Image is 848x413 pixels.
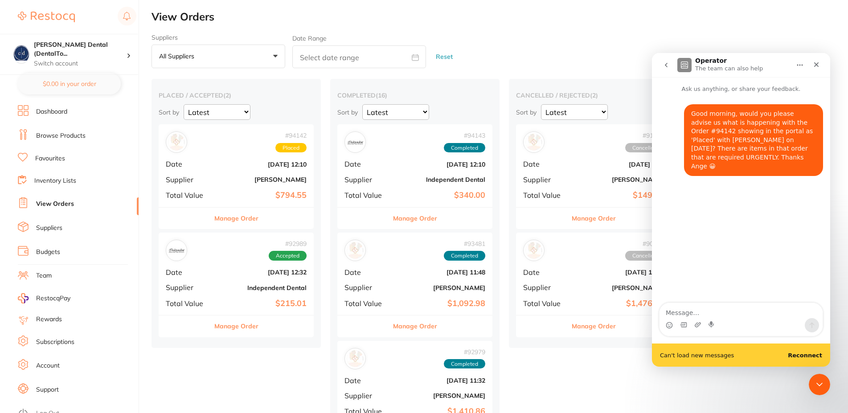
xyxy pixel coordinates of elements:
[344,299,389,307] span: Total Value
[396,299,485,308] b: $1,092.98
[159,91,314,99] h2: placed / accepted ( 2 )
[344,160,389,168] span: Date
[444,240,485,247] span: # 93481
[393,208,437,229] button: Manage Order
[809,374,830,395] iframe: Intercom live chat
[217,176,307,183] b: [PERSON_NAME]
[36,338,74,347] a: Subscriptions
[344,268,389,276] span: Date
[575,161,664,168] b: [DATE] 9:58
[344,176,389,184] span: Supplier
[347,134,364,151] img: Independent Dental
[36,248,60,257] a: Budgets
[344,283,389,291] span: Supplier
[292,45,426,68] input: Select date range
[344,191,389,199] span: Total Value
[35,154,65,163] a: Favourites
[18,293,29,303] img: RestocqPay
[36,294,70,303] span: RestocqPay
[36,315,62,324] a: Rewards
[159,124,314,229] div: Henry Schein Halas#94142PlacedDate[DATE] 12:10Supplier[PERSON_NAME]Total Value$794.55Manage Order
[625,132,664,139] span: # 91056
[159,233,314,337] div: Independent Dental#92989AcceptedDate[DATE] 12:32SupplierIndependent DentalTotal Value$215.01Manag...
[292,35,327,42] label: Date Range
[214,315,258,337] button: Manage Order
[34,59,127,68] p: Switch account
[36,271,52,280] a: Team
[36,131,86,140] a: Browse Products
[166,283,210,291] span: Supplier
[217,191,307,200] b: $794.55
[18,73,121,94] button: $0.00 in your order
[14,45,29,61] img: Crotty Dental (DentalTown 4)
[525,134,542,151] img: Adam Dental
[575,176,664,183] b: [PERSON_NAME]
[347,350,364,367] img: Henry Schein Halas
[168,242,185,259] img: Independent Dental
[217,299,307,308] b: $215.01
[523,299,568,307] span: Total Value
[516,91,671,99] h2: cancelled / rejected ( 2 )
[217,284,307,291] b: Independent Dental
[444,359,485,369] span: Completed
[36,107,67,116] a: Dashboard
[523,283,568,291] span: Supplier
[625,143,664,153] span: Cancelled
[396,269,485,276] b: [DATE] 11:48
[523,160,568,168] span: Date
[159,52,198,60] p: All suppliers
[444,251,485,261] span: Completed
[18,7,75,27] a: Restocq Logo
[166,176,210,184] span: Supplier
[396,191,485,200] b: $340.00
[433,45,455,69] button: Reset
[168,134,185,151] img: Henry Schein Halas
[652,53,830,367] iframe: Intercom live chat
[275,143,307,153] span: Placed
[396,377,485,384] b: [DATE] 11:32
[523,176,568,184] span: Supplier
[572,315,616,337] button: Manage Order
[275,132,307,139] span: # 94142
[347,242,364,259] img: Henry Schein Halas
[525,242,542,259] img: Henry Schein Halas
[166,268,210,276] span: Date
[36,200,74,209] a: View Orders
[166,160,210,168] span: Date
[217,269,307,276] b: [DATE] 12:32
[575,284,664,291] b: [PERSON_NAME]
[36,224,62,233] a: Suppliers
[159,108,179,116] p: Sort by
[344,392,389,400] span: Supplier
[444,143,485,153] span: Completed
[152,34,285,41] label: Suppliers
[337,91,492,99] h2: completed ( 16 )
[396,392,485,399] b: [PERSON_NAME]
[396,284,485,291] b: [PERSON_NAME]
[523,191,568,199] span: Total Value
[152,45,285,69] button: All suppliers
[575,191,664,200] b: $149.06
[214,208,258,229] button: Manage Order
[166,191,210,199] span: Total Value
[269,240,307,247] span: # 92989
[516,108,537,116] p: Sort by
[337,108,358,116] p: Sort by
[152,11,848,23] h2: View Orders
[217,161,307,168] b: [DATE] 12:10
